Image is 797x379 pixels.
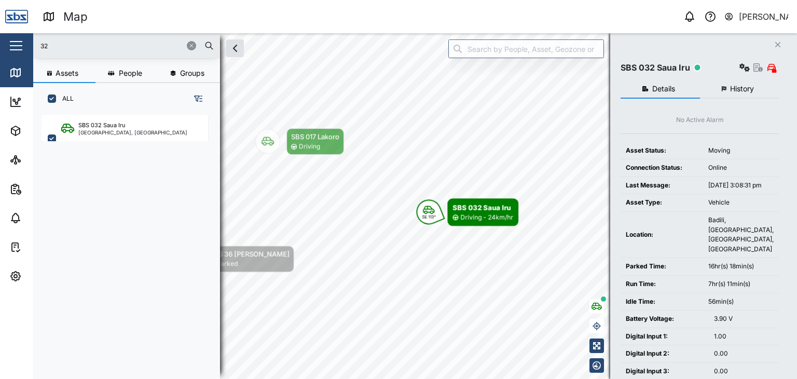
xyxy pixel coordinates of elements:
[626,181,698,191] div: Last Message:
[255,128,344,155] div: Map marker
[448,39,604,58] input: Search by People, Asset, Geozone or Place
[33,33,797,379] canvas: Map
[724,9,789,24] button: [PERSON_NAME]
[676,115,724,125] div: No Active Alarm
[626,163,698,173] div: Connection Status:
[78,121,126,130] div: SBS 032 Saua Iru
[708,262,774,272] div: 16hr(s) 18min(s)
[626,367,704,376] div: Digital Input 3:
[27,125,59,137] div: Assets
[39,38,214,53] input: Search assets or drivers
[27,212,59,224] div: Alarms
[174,246,294,272] div: Map marker
[621,61,690,74] div: SBS 032 Saua Iru
[739,10,789,23] div: [PERSON_NAME]
[626,198,698,208] div: Asset Type:
[708,198,774,208] div: Vehicle
[422,215,436,219] div: SE 113°
[460,212,513,222] div: Driving - 24km/hr
[119,70,142,77] span: People
[708,215,774,254] div: Badili, [GEOGRAPHIC_DATA], [GEOGRAPHIC_DATA], [GEOGRAPHIC_DATA]
[78,130,187,135] div: [GEOGRAPHIC_DATA], [GEOGRAPHIC_DATA]
[708,163,774,173] div: Online
[652,85,675,92] span: Details
[626,146,698,156] div: Asset Status:
[708,279,774,289] div: 7hr(s) 11min(s)
[299,142,320,152] div: Driving
[708,297,774,307] div: 56min(s)
[626,349,704,359] div: Digital Input 2:
[56,70,78,77] span: Assets
[708,146,774,156] div: Moving
[291,131,339,142] div: SBS 017 Lakoro
[42,111,219,371] div: grid
[626,297,698,307] div: Idle Time:
[626,332,704,342] div: Digital Input 1:
[27,241,56,253] div: Tasks
[180,70,204,77] span: Groups
[626,262,698,272] div: Parked Time:
[714,367,774,376] div: 0.00
[5,5,28,28] img: Main Logo
[416,198,518,226] div: Map marker
[27,270,64,282] div: Settings
[714,332,774,342] div: 1.00
[27,154,52,166] div: Sites
[27,96,74,107] div: Dashboard
[452,202,513,212] div: SBS 032 Saua Iru
[210,249,290,259] div: SBS 36 [PERSON_NAME]
[714,314,774,324] div: 3.90 V
[626,279,698,289] div: Run Time:
[730,85,754,92] span: History
[714,349,774,359] div: 0.00
[626,230,698,240] div: Location:
[626,314,704,324] div: Battery Voltage:
[708,181,774,191] div: [DATE] 3:08:31 pm
[216,260,238,269] div: Parked
[63,8,88,26] div: Map
[27,183,62,195] div: Reports
[27,67,50,78] div: Map
[56,94,74,103] label: ALL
